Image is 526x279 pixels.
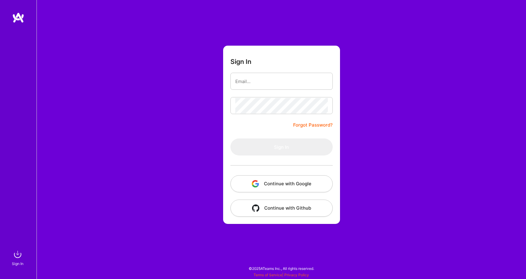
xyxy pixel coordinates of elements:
[230,138,333,155] button: Sign In
[37,261,526,276] div: © 2025 ATeams Inc., All rights reserved.
[252,180,259,187] img: icon
[254,273,282,277] a: Terms of Service
[254,273,309,277] span: |
[235,74,328,89] input: Email...
[13,248,24,267] a: sign inSign In
[230,200,333,217] button: Continue with Github
[12,260,23,267] div: Sign In
[12,12,24,23] img: logo
[293,121,333,129] a: Forgot Password?
[284,273,309,277] a: Privacy Policy
[230,58,251,65] h3: Sign In
[252,204,259,212] img: icon
[12,248,24,260] img: sign in
[230,175,333,192] button: Continue with Google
